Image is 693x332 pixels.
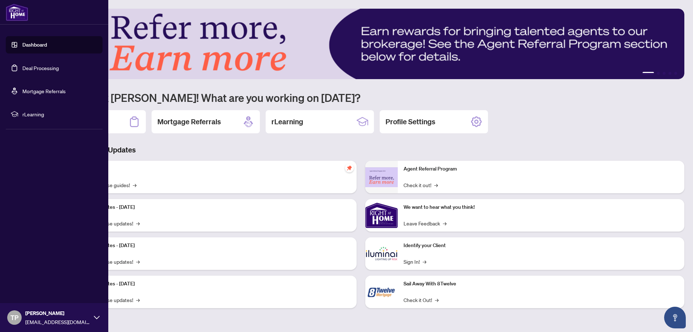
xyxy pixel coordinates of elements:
span: → [136,296,140,304]
a: Sign In!→ [404,258,426,266]
p: Platform Updates - [DATE] [76,280,351,288]
a: Mortgage Referrals [22,88,66,94]
a: Leave Feedback→ [404,219,446,227]
span: → [435,296,439,304]
span: rLearning [22,110,97,118]
p: Self-Help [76,165,351,173]
a: Deal Processing [22,65,59,71]
button: 1 [642,72,654,75]
span: → [423,258,426,266]
h2: rLearning [271,117,303,127]
p: We want to hear what you think! [404,203,679,211]
span: → [133,181,136,189]
h2: Mortgage Referrals [157,117,221,127]
button: 4 [668,72,671,75]
span: → [136,219,140,227]
span: → [434,181,438,189]
img: Slide 0 [38,9,684,79]
img: Sail Away With 8Twelve [365,276,398,308]
span: [EMAIL_ADDRESS][DOMAIN_NAME] [25,318,90,326]
img: Agent Referral Program [365,167,398,187]
p: Agent Referral Program [404,165,679,173]
img: Identify your Client [365,237,398,270]
p: Platform Updates - [DATE] [76,242,351,250]
a: Check it out!→ [404,181,438,189]
span: [PERSON_NAME] [25,309,90,317]
span: TP [10,312,18,323]
span: → [443,219,446,227]
button: Open asap [664,307,686,328]
h3: Brokerage & Industry Updates [38,145,684,155]
img: We want to hear what you think! [365,199,398,232]
a: Check it Out!→ [404,296,439,304]
button: 3 [663,72,666,75]
a: Dashboard [22,42,47,48]
button: 5 [674,72,677,75]
span: → [136,258,140,266]
h1: Welcome back [PERSON_NAME]! What are you working on [DATE]? [38,91,684,104]
p: Platform Updates - [DATE] [76,203,351,211]
h2: Profile Settings [385,117,435,127]
p: Identify your Client [404,242,679,250]
button: 2 [657,72,660,75]
span: pushpin [345,164,354,172]
img: logo [6,4,28,21]
p: Sail Away With 8Twelve [404,280,679,288]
